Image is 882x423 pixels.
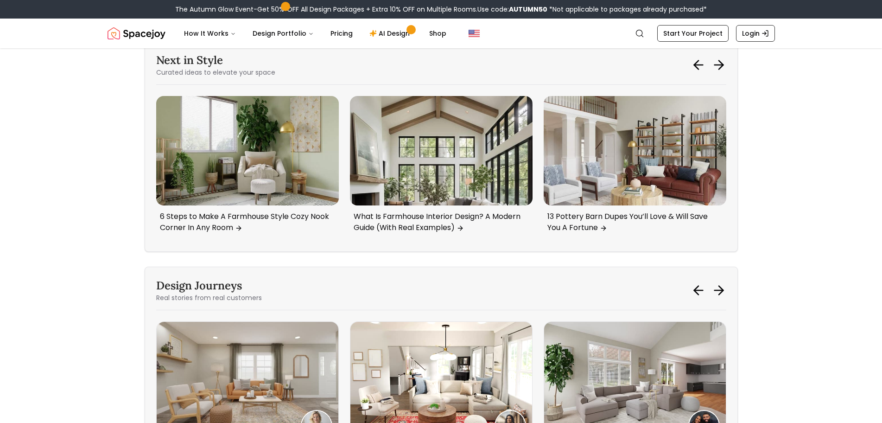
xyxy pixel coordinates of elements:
[108,24,165,43] a: Spacejoy
[422,24,454,43] a: Shop
[547,5,707,14] span: *Not applicable to packages already purchased*
[477,5,547,14] span: Use code:
[175,5,707,14] div: The Autumn Glow Event-Get 50% OFF All Design Packages + Extra 10% OFF on Multiple Rooms.
[323,24,360,43] a: Pricing
[469,28,480,39] img: United States
[156,96,339,205] img: Next in Style - 6 Steps to Make A Farmhouse Style Cozy Nook Corner In Any Room
[177,24,243,43] button: How It Works
[108,19,775,48] nav: Global
[547,211,719,233] p: 13 Pottery Barn Dupes You’ll Love & Will Save You A Fortune
[156,68,275,77] p: Curated ideas to elevate your space
[544,96,726,240] div: 6 / 6
[736,25,775,42] a: Login
[245,24,321,43] button: Design Portfolio
[160,211,331,233] p: 6 Steps to Make A Farmhouse Style Cozy Nook Corner In Any Room
[509,5,547,14] b: AUTUMN50
[354,211,525,233] p: What Is Farmhouse Interior Design? A Modern Guide (With Real Examples)
[544,96,726,237] a: Next in Style - 13 Pottery Barn Dupes You’ll Love & Will Save You A Fortune13 Pottery Barn Dupes ...
[156,293,262,302] p: Real stories from real customers
[108,24,165,43] img: Spacejoy Logo
[362,24,420,43] a: AI Design
[177,24,454,43] nav: Main
[350,96,533,240] div: 5 / 6
[350,96,533,205] img: Next in Style - What Is Farmhouse Interior Design? A Modern Guide (With Real Examples)
[657,25,729,42] a: Start Your Project
[156,96,726,240] div: Carousel
[156,278,262,293] h3: Design Journeys
[350,96,533,237] a: Next in Style - What Is Farmhouse Interior Design? A Modern Guide (With Real Examples)What Is Far...
[156,96,339,237] a: Next in Style - 6 Steps to Make A Farmhouse Style Cozy Nook Corner In Any Room6 Steps to Make A F...
[156,96,339,240] div: 4 / 6
[544,96,726,205] img: Next in Style - 13 Pottery Barn Dupes You’ll Love & Will Save You A Fortune
[156,53,275,68] h3: Next in Style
